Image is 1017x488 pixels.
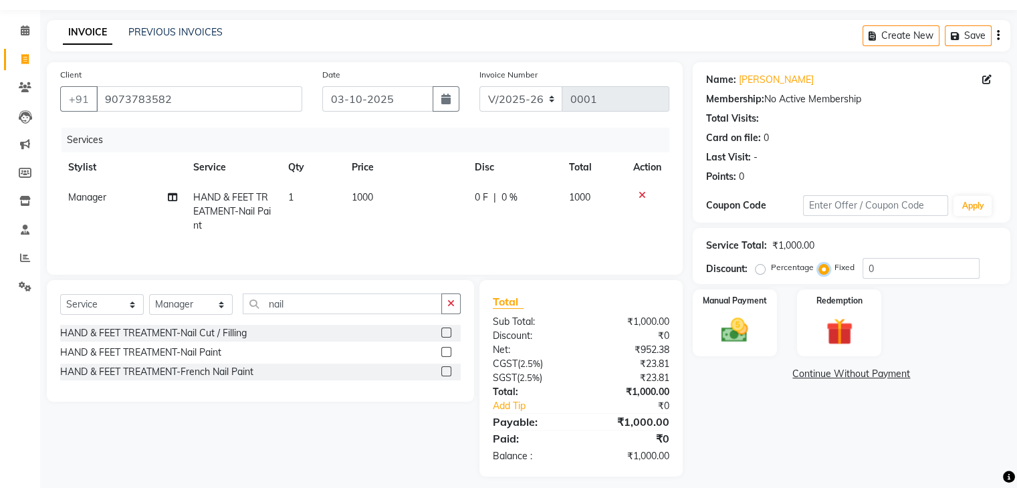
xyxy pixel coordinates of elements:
[128,26,223,38] a: PREVIOUS INVOICES
[713,315,756,346] img: _cash.svg
[706,262,748,276] div: Discount:
[834,261,855,273] label: Fixed
[280,152,343,182] th: Qty
[62,128,679,152] div: Services
[581,431,679,447] div: ₹0
[479,69,538,81] label: Invoice Number
[63,21,112,45] a: INVOICE
[706,239,767,253] div: Service Total:
[483,329,581,343] div: Discount:
[193,191,271,231] span: HAND & FEET TREATMENT-Nail Paint
[60,346,221,360] div: HAND & FEET TREATMENT-Nail Paint
[581,343,679,357] div: ₹952.38
[706,112,759,126] div: Total Visits:
[493,191,496,205] span: |
[739,170,744,184] div: 0
[581,385,679,399] div: ₹1,000.00
[803,195,949,216] input: Enter Offer / Coupon Code
[483,431,581,447] div: Paid:
[483,371,581,385] div: ( )
[493,295,524,309] span: Total
[772,239,814,253] div: ₹1,000.00
[581,414,679,430] div: ₹1,000.00
[483,449,581,463] div: Balance :
[581,315,679,329] div: ₹1,000.00
[483,399,597,413] a: Add Tip
[581,357,679,371] div: ₹23.81
[816,295,863,307] label: Redemption
[493,358,518,370] span: CGST
[483,385,581,399] div: Total:
[60,152,185,182] th: Stylist
[764,131,769,145] div: 0
[581,449,679,463] div: ₹1,000.00
[569,191,590,203] span: 1000
[475,191,488,205] span: 0 F
[185,152,280,182] th: Service
[581,371,679,385] div: ₹23.81
[754,150,758,164] div: -
[625,152,669,182] th: Action
[60,86,98,112] button: +91
[818,315,861,348] img: _gift.svg
[771,261,814,273] label: Percentage
[243,293,442,314] input: Search or Scan
[288,191,294,203] span: 1
[520,358,540,369] span: 2.5%
[597,399,679,413] div: ₹0
[706,199,803,213] div: Coupon Code
[706,92,764,106] div: Membership:
[706,131,761,145] div: Card on file:
[863,25,939,46] button: Create New
[706,170,736,184] div: Points:
[520,372,540,383] span: 2.5%
[483,357,581,371] div: ( )
[96,86,302,112] input: Search by Name/Mobile/Email/Code
[483,414,581,430] div: Payable:
[352,191,373,203] span: 1000
[501,191,518,205] span: 0 %
[561,152,625,182] th: Total
[706,73,736,87] div: Name:
[493,372,517,384] span: SGST
[483,343,581,357] div: Net:
[706,92,997,106] div: No Active Membership
[60,326,247,340] div: HAND & FEET TREATMENT-Nail Cut / Filling
[703,295,767,307] label: Manual Payment
[739,73,814,87] a: [PERSON_NAME]
[483,315,581,329] div: Sub Total:
[945,25,992,46] button: Save
[953,196,992,216] button: Apply
[344,152,467,182] th: Price
[68,191,106,203] span: Manager
[706,150,751,164] div: Last Visit:
[467,152,561,182] th: Disc
[60,365,253,379] div: HAND & FEET TREATMENT-French Nail Paint
[60,69,82,81] label: Client
[581,329,679,343] div: ₹0
[695,367,1008,381] a: Continue Without Payment
[322,69,340,81] label: Date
